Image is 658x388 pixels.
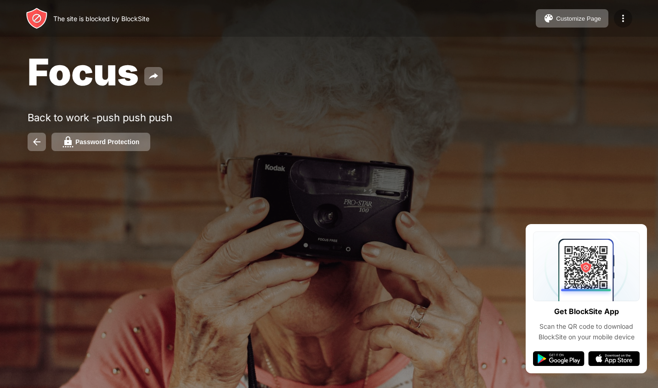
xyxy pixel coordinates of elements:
div: Scan the QR code to download BlockSite on your mobile device [533,321,640,342]
img: menu-icon.svg [618,13,629,24]
div: Password Protection [75,138,139,146]
img: google-play.svg [533,351,584,366]
button: Password Protection [51,133,150,151]
img: share.svg [148,71,159,82]
img: header-logo.svg [26,7,48,29]
button: Customize Page [536,9,608,28]
img: qrcode.svg [533,231,640,301]
span: Focus [28,50,139,94]
div: Back to work -push push push [28,112,312,124]
img: pallet.svg [543,13,554,24]
img: app-store.svg [588,351,640,366]
div: The site is blocked by BlockSite [53,15,149,22]
img: password.svg [62,136,74,147]
img: back.svg [31,136,42,147]
div: Get BlockSite App [554,305,619,318]
div: Customize Page [556,15,601,22]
